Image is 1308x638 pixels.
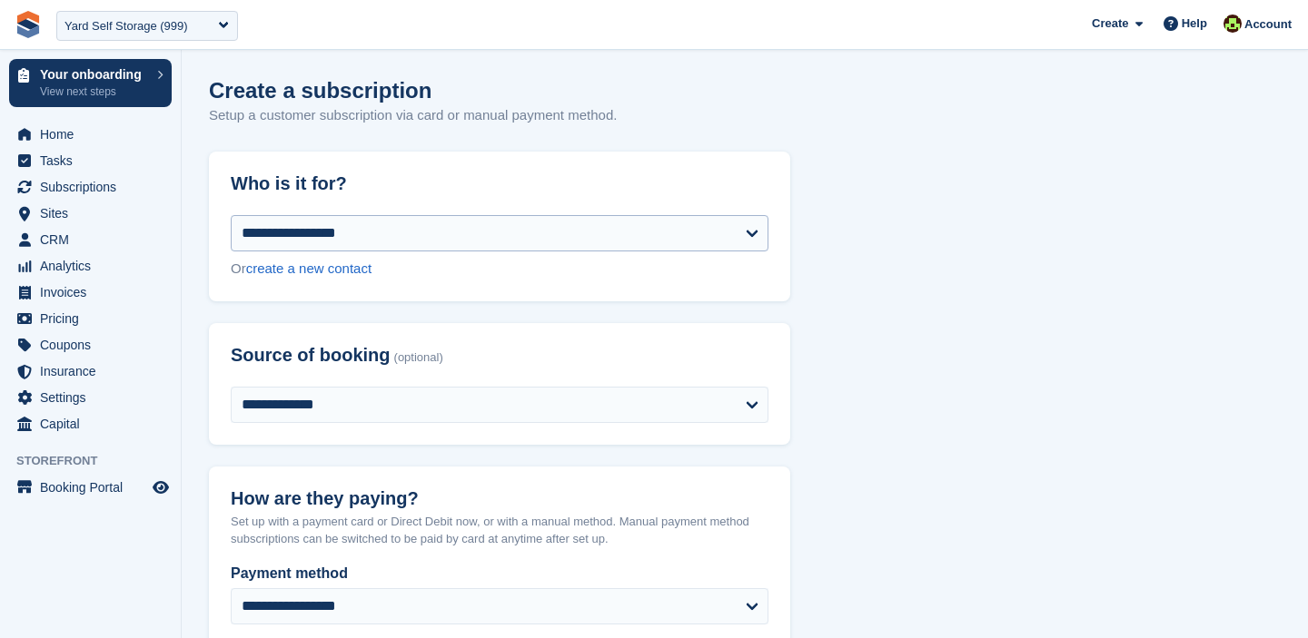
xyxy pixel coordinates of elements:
a: menu [9,306,172,331]
h1: Create a subscription [209,78,431,103]
a: menu [9,280,172,305]
span: Help [1182,15,1207,33]
p: Your onboarding [40,68,148,81]
a: menu [9,253,172,279]
span: Booking Portal [40,475,149,500]
p: View next steps [40,83,148,100]
span: Capital [40,411,149,437]
a: menu [9,475,172,500]
span: Invoices [40,280,149,305]
img: stora-icon-8386f47178a22dfd0bd8f6a31ec36ba5ce8667c1dd55bd0f319d3a0aa187defe.svg [15,11,42,38]
a: menu [9,358,172,384]
span: Source of booking [231,345,391,366]
h2: How are they paying? [231,488,768,509]
label: Payment method [231,563,768,584]
span: Create [1092,15,1128,33]
span: Pricing [40,306,149,331]
a: menu [9,122,172,147]
span: Storefront [16,452,181,470]
span: (optional) [394,351,443,365]
span: Sites [40,201,149,226]
p: Set up with a payment card or Direct Debit now, or with a manual method. Manual payment method su... [231,513,768,548]
div: Or [231,259,768,280]
a: menu [9,148,172,173]
a: create a new contact [246,260,372,276]
span: Analytics [40,253,149,279]
span: Subscriptions [40,174,149,200]
a: menu [9,201,172,226]
a: menu [9,174,172,200]
a: menu [9,411,172,437]
span: Coupons [40,332,149,358]
div: Yard Self Storage (999) [64,17,188,35]
img: Catherine Coffey [1224,15,1242,33]
a: Preview store [150,476,172,498]
a: Your onboarding View next steps [9,59,172,107]
h2: Who is it for? [231,173,768,194]
span: Settings [40,385,149,410]
a: menu [9,385,172,410]
span: CRM [40,227,149,252]
a: menu [9,332,172,358]
span: Insurance [40,358,149,384]
a: menu [9,227,172,252]
p: Setup a customer subscription via card or manual payment method. [209,105,617,126]
span: Account [1244,15,1292,34]
span: Home [40,122,149,147]
span: Tasks [40,148,149,173]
